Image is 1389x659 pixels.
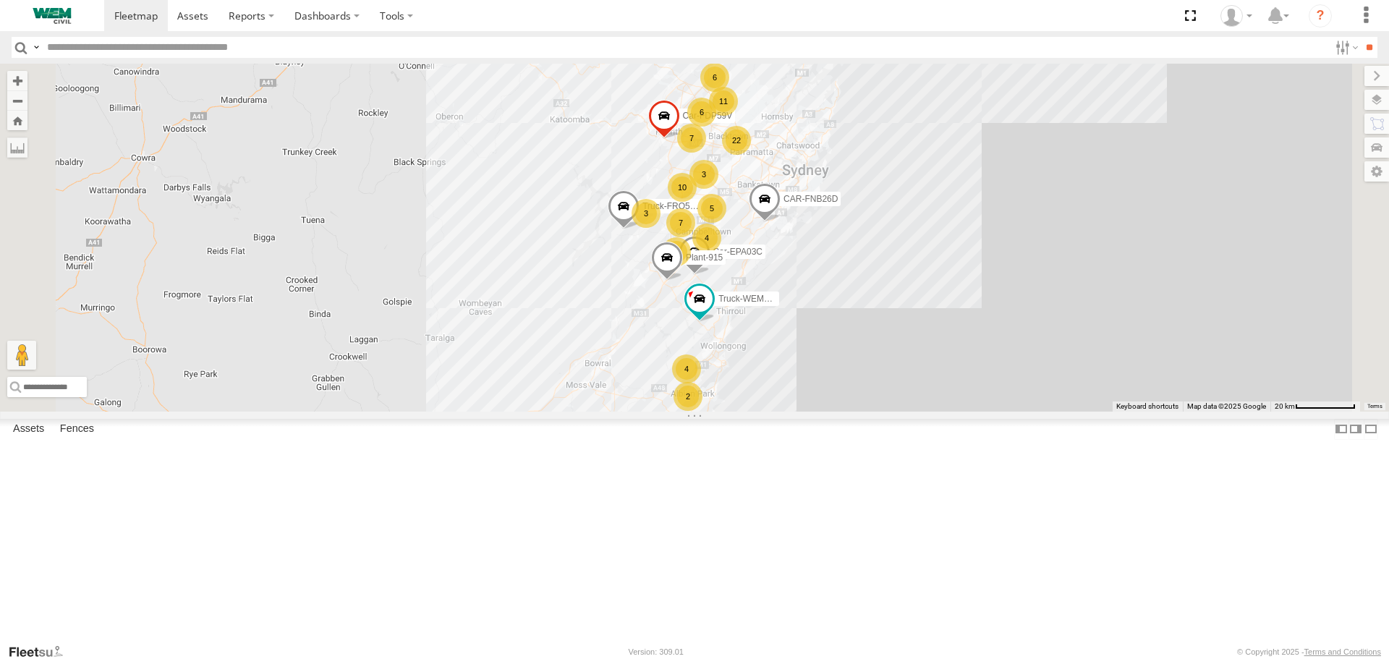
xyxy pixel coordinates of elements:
[8,645,75,659] a: Visit our Website
[1237,647,1381,656] div: © Copyright 2025 -
[1309,4,1332,27] i: ?
[700,63,729,92] div: 6
[662,237,691,266] div: 3
[689,160,718,189] div: 3
[677,124,706,153] div: 7
[722,126,751,155] div: 22
[1334,419,1348,440] label: Dock Summary Table to the Left
[6,420,51,440] label: Assets
[718,294,778,305] span: Truck-WEM046
[1187,402,1266,410] span: Map data ©2025 Google
[30,37,42,58] label: Search Query
[1270,401,1360,412] button: Map Scale: 20 km per 80 pixels
[697,194,726,223] div: 5
[1364,419,1378,440] label: Hide Summary Table
[668,173,697,202] div: 10
[709,87,738,116] div: 11
[783,194,838,204] span: CAR-FNB26D
[1275,402,1295,410] span: 20 km
[632,199,660,228] div: 3
[692,224,721,252] div: 4
[53,420,101,440] label: Fences
[7,111,27,130] button: Zoom Home
[666,208,695,237] div: 7
[1367,403,1382,409] a: Terms (opens in new tab)
[7,71,27,90] button: Zoom in
[14,8,90,24] img: WEMCivilLogo.svg
[686,252,723,263] span: Plant-915
[687,98,716,127] div: 6
[1364,161,1389,182] label: Map Settings
[629,647,684,656] div: Version: 309.01
[1304,647,1381,656] a: Terms and Conditions
[674,382,702,411] div: 2
[1215,5,1257,27] div: Robert Towne
[1330,37,1361,58] label: Search Filter Options
[713,247,763,258] span: Car-EPA03C
[7,90,27,111] button: Zoom out
[7,341,36,370] button: Drag Pegman onto the map to open Street View
[672,354,701,383] div: 4
[1348,419,1363,440] label: Dock Summary Table to the Right
[642,202,701,212] span: Truck-FRO52R
[683,111,733,122] span: Car-FDP59V
[1116,401,1178,412] button: Keyboard shortcuts
[7,137,27,158] label: Measure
